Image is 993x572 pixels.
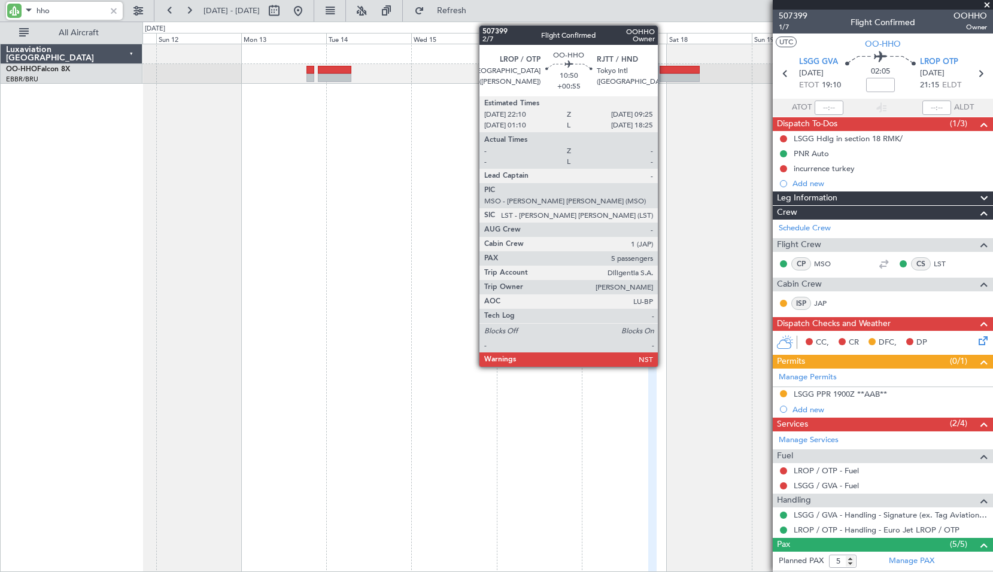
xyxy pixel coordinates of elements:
span: Dispatch To-Dos [777,117,837,131]
span: Flight Crew [777,238,821,252]
div: incurrence turkey [794,163,855,174]
button: UTC [776,36,797,47]
div: Thu 16 [497,33,582,44]
span: ELDT [942,80,961,92]
span: 507399 [779,10,807,22]
span: (2/4) [950,417,967,430]
span: Permits [777,355,805,369]
div: Mon 13 [241,33,326,44]
span: 02:05 [871,66,890,78]
span: Leg Information [777,191,837,205]
div: Add new [792,404,987,415]
span: ATOT [792,102,812,114]
span: (0/1) [950,355,967,367]
span: [DATE] [799,68,824,80]
a: LROP / OTP - Handling - Euro Jet LROP / OTP [794,525,959,535]
div: Wed 15 [411,33,496,44]
a: LST [934,258,961,269]
span: Services [777,418,808,431]
span: DP [916,337,927,349]
div: Add new [792,178,987,188]
span: LROP OTP [920,56,958,68]
span: Cabin Crew [777,278,822,291]
div: LSGG Hdlg in section 18 RMK/ [794,133,903,144]
div: Fri 17 [582,33,667,44]
span: (1/3) [950,117,967,130]
span: OO-HHO [6,66,37,73]
span: Owner [953,22,987,32]
div: CP [791,257,811,270]
button: All Aircraft [13,23,130,42]
a: JAP [814,298,841,309]
span: CR [849,337,859,349]
div: CS [911,257,931,270]
span: OO-HHO [865,38,901,50]
button: Refresh [409,1,481,20]
span: Handling [777,494,811,507]
input: --:-- [815,101,843,115]
span: All Aircraft [31,29,126,37]
div: Sat 18 [667,33,752,44]
div: Flight Confirmed [851,16,915,29]
span: ALDT [954,102,974,114]
span: 19:10 [822,80,841,92]
div: [DATE] [145,24,165,34]
div: Tue 14 [326,33,411,44]
div: LSGG PPR 1900Z **AAB** [794,389,887,399]
a: Manage Permits [779,372,837,384]
span: [DATE] [920,68,945,80]
span: Dispatch Checks and Weather [777,317,891,331]
span: OOHHO [953,10,987,22]
span: CC, [816,337,829,349]
input: A/C (Reg. or Type) [37,2,105,20]
span: Crew [777,206,797,220]
a: EBBR/BRU [6,75,38,84]
label: Planned PAX [779,555,824,567]
span: Pax [777,538,790,552]
span: 1/7 [779,22,807,32]
a: LSGG / GVA - Fuel [794,480,859,491]
a: LSGG / GVA - Handling - Signature (ex. Tag Aviation) LSGG / GVA [794,510,987,520]
a: LROP / OTP - Fuel [794,465,859,476]
a: Schedule Crew [779,223,831,235]
div: ISP [791,297,811,310]
span: (5/5) [950,538,967,550]
span: DFC, [879,337,897,349]
span: Fuel [777,449,793,463]
span: LSGG GVA [799,56,838,68]
div: Sun 19 [752,33,837,44]
span: Refresh [427,7,477,15]
a: MSO [814,258,841,269]
div: Sun 12 [156,33,241,44]
div: PNR Auto [794,148,829,159]
span: [DATE] - [DATE] [204,5,260,16]
span: 21:15 [920,80,939,92]
a: Manage PAX [889,555,934,567]
span: ETOT [799,80,819,92]
a: Manage Services [779,434,839,446]
a: OO-HHOFalcon 8X [6,66,70,73]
